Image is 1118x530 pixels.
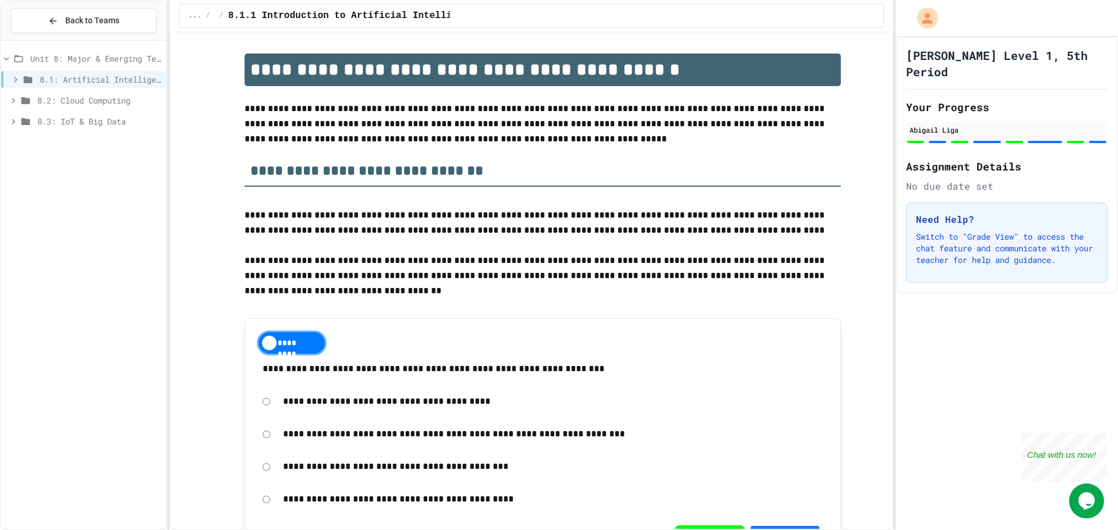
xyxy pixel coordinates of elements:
span: 8.1.1 Introduction to Artificial Intelligence [228,9,480,23]
h2: Your Progress [906,99,1108,115]
span: Back to Teams [65,15,119,27]
span: / [220,11,224,20]
span: / [206,11,210,20]
span: ... [189,11,201,20]
iframe: chat widget [1021,433,1106,482]
span: Unit 8: Major & Emerging Technologies [30,52,161,65]
div: No due date set [906,179,1108,193]
p: Switch to "Grade View" to access the chat feature and communicate with your teacher for help and ... [916,231,1098,266]
div: Abigail Liga [910,125,1104,135]
iframe: chat widget [1069,483,1106,518]
h2: Assignment Details [906,158,1108,175]
span: 8.2: Cloud Computing [37,94,161,106]
span: 8.3: IoT & Big Data [37,115,161,127]
span: 8.1: Artificial Intelligence Basics [40,73,161,86]
h3: Need Help? [916,212,1098,226]
button: Back to Teams [10,8,157,33]
div: My Account [905,5,941,31]
h1: [PERSON_NAME] Level 1, 5th Period [906,47,1108,80]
